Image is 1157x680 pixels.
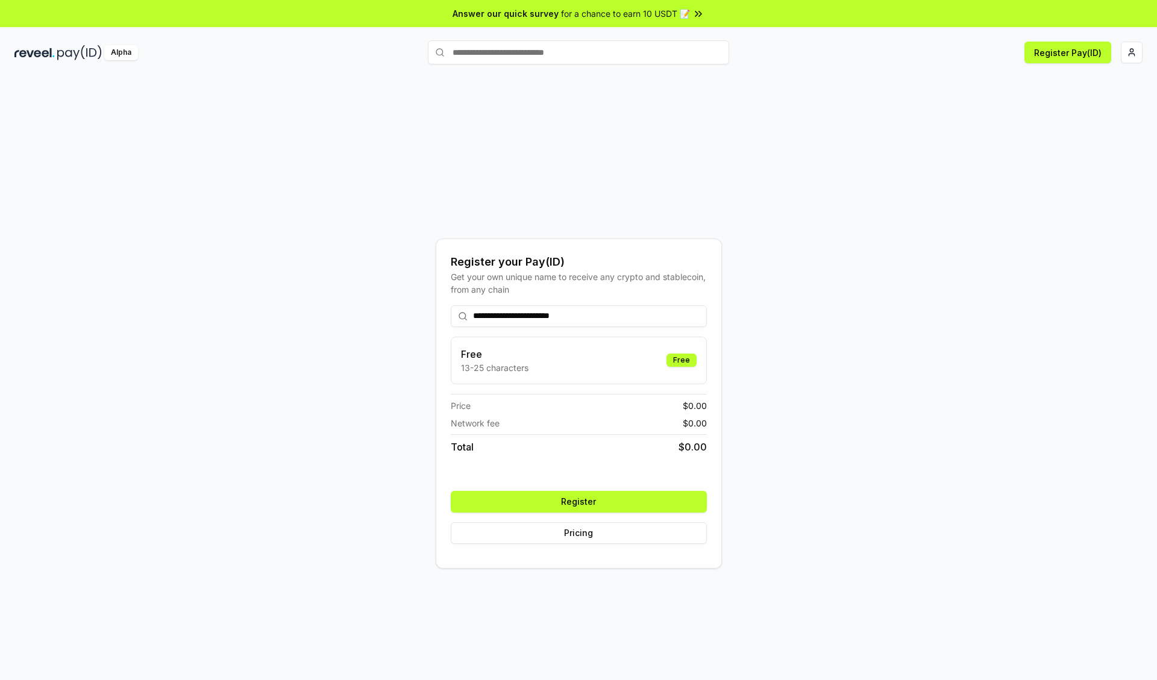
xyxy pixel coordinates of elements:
[461,361,528,374] p: 13-25 characters
[679,440,707,454] span: $ 0.00
[451,417,500,429] span: Network fee
[451,270,707,296] div: Get your own unique name to receive any crypto and stablecoin, from any chain
[666,354,697,367] div: Free
[1024,42,1111,63] button: Register Pay(ID)
[561,7,690,20] span: for a chance to earn 10 USDT 📝
[451,440,474,454] span: Total
[683,417,707,429] span: $ 0.00
[451,254,707,270] div: Register your Pay(ID)
[57,45,102,60] img: pay_id
[451,491,707,513] button: Register
[683,399,707,412] span: $ 0.00
[451,522,707,544] button: Pricing
[453,7,559,20] span: Answer our quick survey
[461,347,528,361] h3: Free
[104,45,138,60] div: Alpha
[14,45,55,60] img: reveel_dark
[451,399,471,412] span: Price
